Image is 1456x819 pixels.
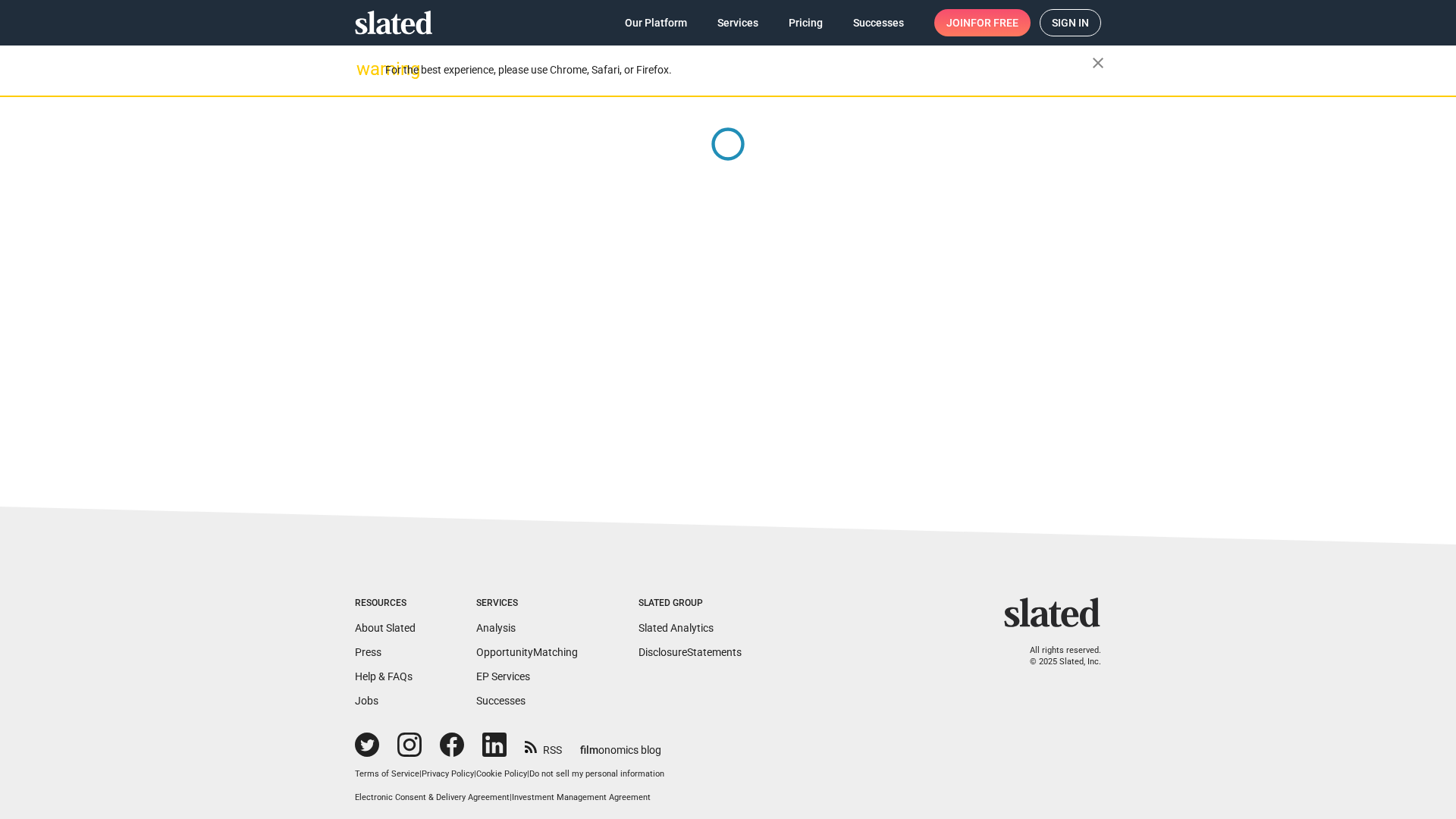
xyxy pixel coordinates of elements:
[385,60,1092,80] div: For the best experience, please use Chrome, Safari, or Firefox.
[1014,645,1101,667] p: All rights reserved. © 2025 Slated, Inc.
[356,60,375,78] mat-icon: warning
[355,646,381,658] a: Press
[853,9,904,36] span: Successes
[355,598,416,610] div: Resources
[474,769,476,779] span: |
[1040,9,1101,36] a: Sign in
[934,9,1031,36] a: Joinfor free
[777,9,835,36] a: Pricing
[355,670,413,682] a: Help & FAQs
[625,9,687,36] span: Our Platform
[419,769,422,779] span: |
[639,646,742,658] a: DisclosureStatements
[527,769,529,779] span: |
[422,769,474,779] a: Privacy Policy
[971,9,1018,36] span: for free
[946,9,1018,36] span: Join
[355,769,419,779] a: Terms of Service
[705,9,770,36] a: Services
[789,9,823,36] span: Pricing
[525,734,562,758] a: RSS
[355,792,510,802] a: Electronic Consent & Delivery Agreement
[476,646,578,658] a: OpportunityMatching
[476,622,516,634] a: Analysis
[476,598,578,610] div: Services
[510,792,512,802] span: |
[639,598,742,610] div: Slated Group
[580,731,661,758] a: filmonomics blog
[580,744,598,756] span: film
[355,695,378,707] a: Jobs
[476,670,530,682] a: EP Services
[1089,54,1107,72] mat-icon: close
[476,695,526,707] a: Successes
[1052,10,1089,36] span: Sign in
[355,622,416,634] a: About Slated
[639,622,714,634] a: Slated Analytics
[717,9,758,36] span: Services
[613,9,699,36] a: Our Platform
[529,769,664,780] button: Do not sell my personal information
[476,769,527,779] a: Cookie Policy
[841,9,916,36] a: Successes
[512,792,651,802] a: Investment Management Agreement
